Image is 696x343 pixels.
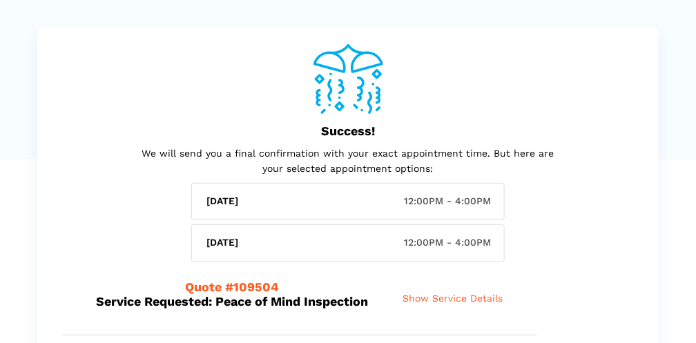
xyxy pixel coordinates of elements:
h6: [DATE] [206,237,238,248]
h5: Service Requested: Peace of Mind Inspection [96,280,403,308]
h5: Success! [72,124,624,138]
p: We will send you a final confirmation with your exact appointment time. But here are your selecte... [141,146,555,176]
span: Show Service Details [403,293,503,304]
h6: [DATE] [206,195,238,207]
span: Quote #109504 [185,280,279,294]
span: 12:00PM - 4:00PM [404,195,491,206]
span: 12:00PM - 4:00PM [404,237,491,248]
